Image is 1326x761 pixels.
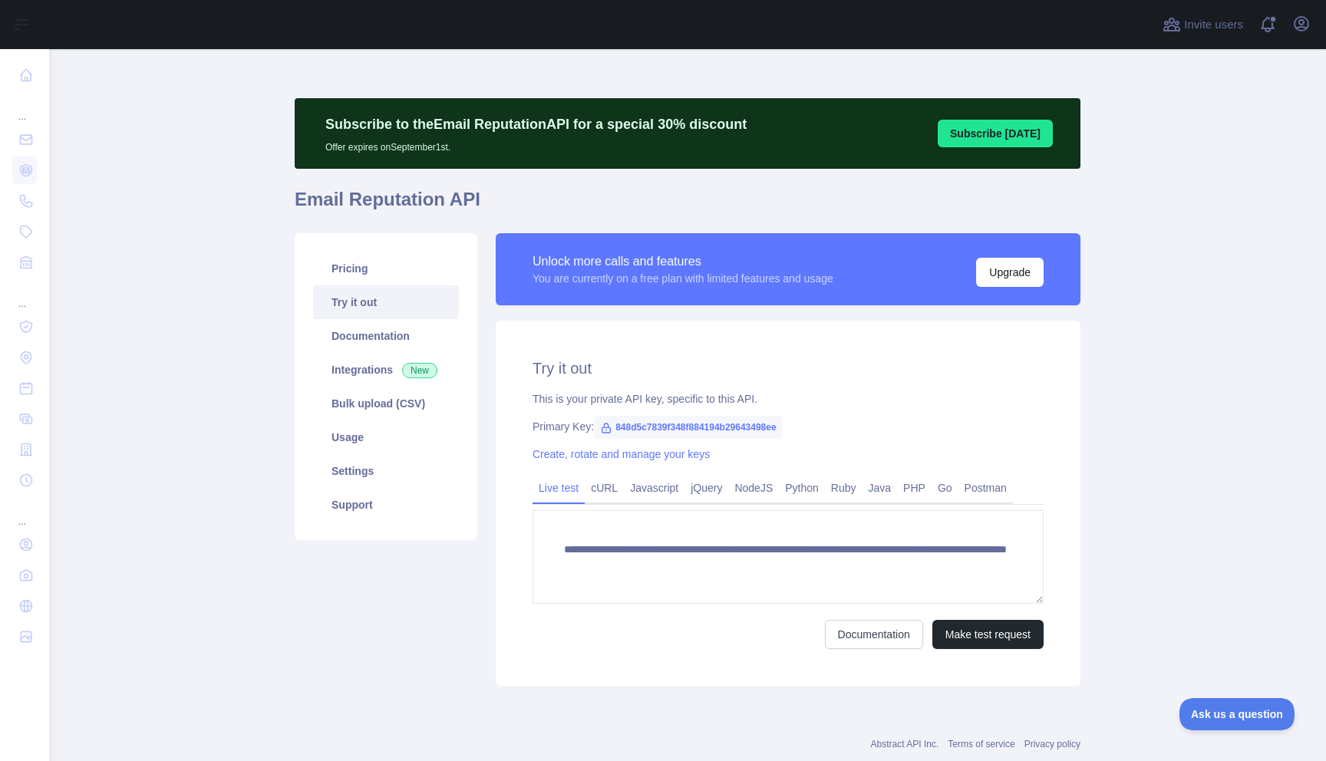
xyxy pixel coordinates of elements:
a: PHP [897,476,932,500]
a: Support [313,488,459,522]
iframe: Toggle Customer Support [1179,698,1295,730]
a: Go [932,476,958,500]
a: Integrations New [313,353,459,387]
a: Terms of service [948,739,1014,749]
a: Postman [958,476,1013,500]
span: Invite users [1184,16,1243,34]
button: Invite users [1159,12,1246,37]
a: Java [863,476,898,500]
div: Unlock more calls and features [533,252,833,271]
a: Live test [533,476,585,500]
a: Javascript [624,476,684,500]
button: Make test request [932,620,1044,649]
div: ... [12,279,37,310]
a: cURL [585,476,624,500]
button: Subscribe [DATE] [938,120,1053,147]
a: Python [779,476,825,500]
a: Bulk upload (CSV) [313,387,459,420]
a: Create, rotate and manage your keys [533,448,710,460]
span: 848d5c7839f348f884194b29643498ee [594,416,783,439]
p: Subscribe to the Email Reputation API for a special 30 % discount [325,114,747,135]
button: Upgrade [976,258,1044,287]
div: Primary Key: [533,419,1044,434]
a: Privacy policy [1024,739,1080,749]
a: Documentation [313,319,459,353]
div: You are currently on a free plan with limited features and usage [533,271,833,286]
a: Pricing [313,252,459,285]
a: Abstract API Inc. [871,739,939,749]
a: Try it out [313,285,459,319]
a: Settings [313,454,459,488]
a: NodeJS [728,476,779,500]
div: ... [12,92,37,123]
div: ... [12,497,37,528]
a: Ruby [825,476,863,500]
h2: Try it out [533,357,1044,379]
span: New [402,363,437,378]
a: jQuery [684,476,728,500]
h1: Email Reputation API [295,187,1080,224]
a: Usage [313,420,459,454]
a: Documentation [825,620,923,649]
p: Offer expires on September 1st. [325,135,747,153]
div: This is your private API key, specific to this API. [533,391,1044,407]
